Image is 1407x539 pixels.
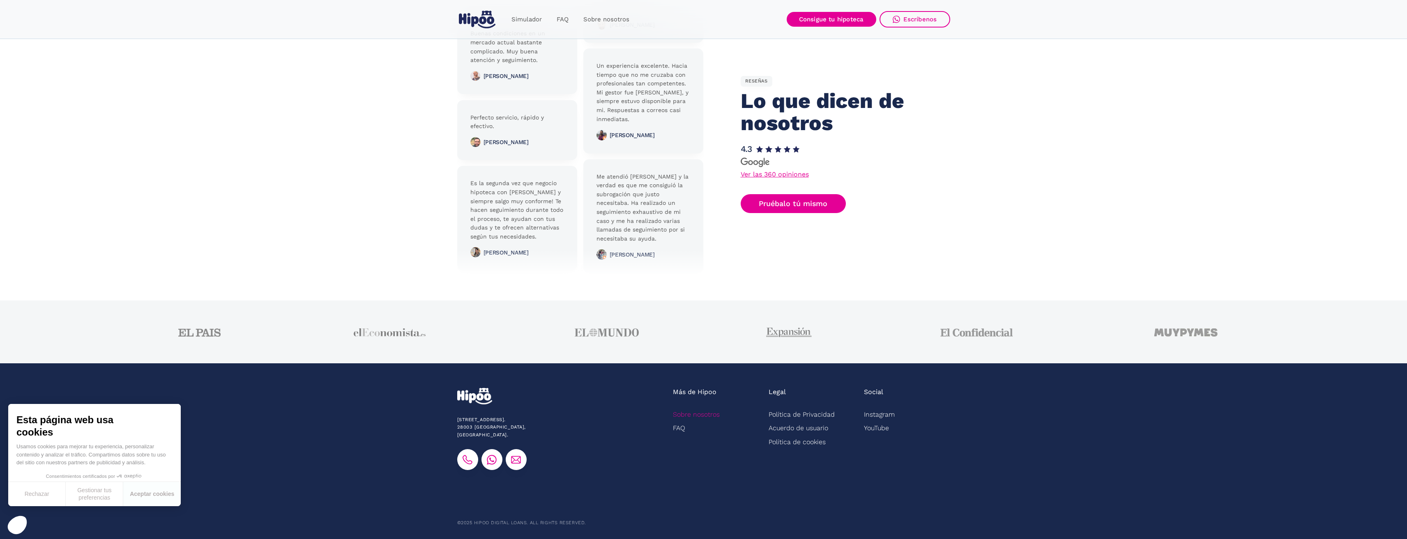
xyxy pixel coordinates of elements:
[741,90,930,134] h2: Lo que dicen de nosotros
[741,76,772,87] div: RESEÑAS
[549,11,576,28] a: FAQ
[741,171,809,178] a: Ver las 360 opiniones
[787,12,876,27] a: Consigue tu hipoteca
[864,388,883,397] div: Social
[576,11,637,28] a: Sobre nosotros
[769,408,835,421] a: Política de Privacidad
[504,11,549,28] a: Simulador
[769,421,828,435] a: Acuerdo de usuario
[864,421,889,435] a: YouTube
[457,416,577,439] div: [STREET_ADDRESS]. 28003 [GEOGRAPHIC_DATA], [GEOGRAPHIC_DATA].
[673,388,716,397] div: Más de Hipoo
[457,519,586,527] div: ©2025 Hipoo Digital Loans. All rights reserved.
[864,408,895,421] a: Instagram
[741,144,752,154] h1: 4.3
[673,408,720,421] a: Sobre nosotros
[457,7,497,32] a: home
[769,435,826,449] a: Política de cookies
[769,388,786,397] div: Legal
[903,16,937,23] div: Escríbenos
[741,194,846,213] a: Pruébalo tú mismo
[673,421,685,435] a: FAQ
[880,11,950,28] a: Escríbenos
